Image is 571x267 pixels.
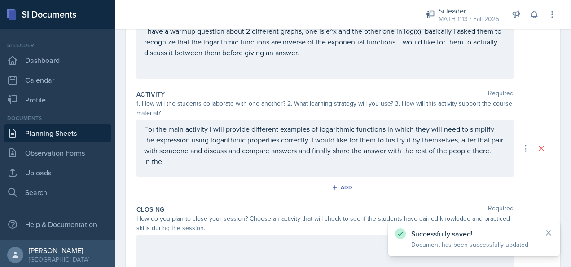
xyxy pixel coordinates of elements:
[329,181,358,194] button: Add
[4,164,111,182] a: Uploads
[144,156,506,167] p: In the
[4,183,111,201] a: Search
[136,214,514,233] div: How do you plan to close your session? Choose an activity that will check to see if the students ...
[4,71,111,89] a: Calendar
[136,205,164,214] label: Closing
[439,14,499,24] div: MATH 1113 / Fall 2025
[29,255,89,264] div: [GEOGRAPHIC_DATA]
[144,26,506,58] p: I have a warmup question about 2 different graphs, one is e^x and the other one in log(x), basica...
[4,41,111,49] div: Si leader
[4,91,111,109] a: Profile
[439,5,499,16] div: Si leader
[4,144,111,162] a: Observation Forms
[4,51,111,69] a: Dashboard
[144,124,506,156] p: For the main activity I will provide different examples of logarithmic functions in which they wi...
[136,90,165,99] label: Activity
[29,246,89,255] div: [PERSON_NAME]
[334,184,353,191] div: Add
[488,90,514,99] span: Required
[411,240,537,249] p: Document has been successfully updated
[488,205,514,214] span: Required
[4,215,111,233] div: Help & Documentation
[4,114,111,122] div: Documents
[411,229,537,238] p: Successfully saved!
[4,124,111,142] a: Planning Sheets
[136,99,514,118] div: 1. How will the students collaborate with one another? 2. What learning strategy will you use? 3....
